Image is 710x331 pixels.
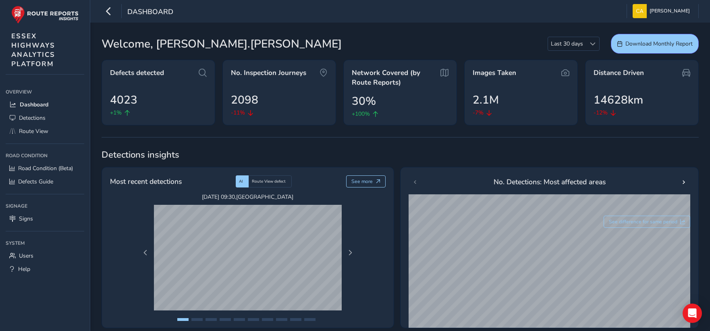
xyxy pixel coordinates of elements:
[352,93,376,110] span: 30%
[18,178,53,185] span: Defects Guide
[6,212,84,225] a: Signs
[102,149,699,161] span: Detections insights
[11,31,55,69] span: ESSEX HIGHWAYS ANALYTICS PLATFORM
[20,101,48,108] span: Dashboard
[6,237,84,249] div: System
[154,193,342,201] span: [DATE] 09:30 , [GEOGRAPHIC_DATA]
[594,68,644,78] span: Distance Driven
[19,215,33,223] span: Signs
[6,200,84,212] div: Signage
[633,4,647,18] img: diamond-layout
[6,249,84,262] a: Users
[6,111,84,125] a: Detections
[110,68,164,78] span: Defects detected
[352,68,439,87] span: Network Covered (by Route Reports)
[276,318,287,321] button: Page 8
[683,304,702,323] div: Open Intercom Messenger
[239,179,243,184] span: AI
[346,175,386,187] button: See more
[249,175,292,187] div: Route View defect
[18,164,73,172] span: Road Condition (Beta)
[6,175,84,188] a: Defects Guide
[140,247,151,258] button: Previous Page
[494,177,606,187] span: No. Detections: Most affected areas
[110,92,137,108] span: 4023
[102,35,342,52] span: Welcome, [PERSON_NAME].[PERSON_NAME]
[473,68,516,78] span: Images Taken
[633,4,693,18] button: [PERSON_NAME]
[6,98,84,111] a: Dashboard
[191,318,203,321] button: Page 2
[650,4,690,18] span: [PERSON_NAME]
[352,110,370,118] span: +100%
[594,92,643,108] span: 14628km
[252,179,286,184] span: Route View defect
[6,162,84,175] a: Road Condition (Beta)
[177,318,189,321] button: Page 1
[262,318,273,321] button: Page 7
[594,108,608,117] span: -12%
[231,108,245,117] span: -11%
[6,150,84,162] div: Road Condition
[231,92,258,108] span: 2098
[609,219,677,225] span: See difference for same period
[6,125,84,138] a: Route View
[6,262,84,276] a: Help
[345,247,356,258] button: Next Page
[236,175,249,187] div: AI
[234,318,245,321] button: Page 5
[11,6,79,24] img: rr logo
[206,318,217,321] button: Page 3
[304,318,316,321] button: Page 10
[625,40,693,48] span: Download Monthly Report
[473,92,499,108] span: 2.1M
[290,318,301,321] button: Page 9
[127,7,173,18] span: Dashboard
[248,318,259,321] button: Page 6
[231,68,306,78] span: No. Inspection Journeys
[548,37,586,50] span: Last 30 days
[110,108,122,117] span: +1%
[6,86,84,98] div: Overview
[19,114,46,122] span: Detections
[220,318,231,321] button: Page 4
[19,127,48,135] span: Route View
[604,216,691,228] button: See difference for same period
[110,176,182,187] span: Most recent detections
[18,265,30,273] span: Help
[611,34,699,54] button: Download Monthly Report
[19,252,33,260] span: Users
[351,178,373,185] span: See more
[473,108,484,117] span: -7%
